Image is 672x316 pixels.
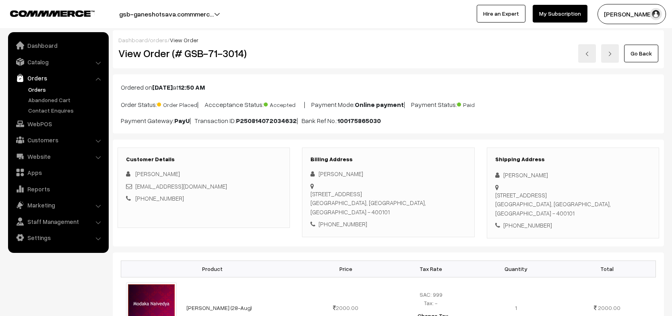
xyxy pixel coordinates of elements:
div: [STREET_ADDRESS] [GEOGRAPHIC_DATA], [GEOGRAPHIC_DATA], [GEOGRAPHIC_DATA] - 400101 [310,189,466,217]
a: [EMAIL_ADDRESS][DOMAIN_NAME] [135,183,227,190]
a: Reports [10,182,106,196]
a: Orders [10,71,106,85]
a: Orders [26,85,106,94]
a: My Subscription [533,5,587,23]
th: Tax Rate [388,261,473,277]
img: right-arrow.png [608,51,612,56]
a: WebPOS [10,117,106,131]
a: Hire an Expert [477,5,525,23]
span: 2000.00 [333,304,358,311]
b: [DATE] [152,83,173,91]
span: Accepted [264,98,304,109]
span: SAC: 999 Tax: - [420,291,442,306]
div: [PERSON_NAME] [310,169,466,179]
a: Apps [10,165,106,180]
a: Catalog [10,55,106,69]
a: Contact Enquires [26,106,106,115]
b: Online payment [355,101,404,109]
img: COMMMERCE [10,10,95,16]
span: 1 [515,304,517,311]
button: [PERSON_NAME] [598,4,666,24]
th: Product [121,261,304,277]
span: Order Placed [157,98,197,109]
a: COMMMERCE [10,8,81,18]
th: Quantity [474,261,558,277]
b: 12:50 AM [178,83,205,91]
a: Website [10,149,106,164]
b: 100175865030 [337,117,381,125]
button: gsb-ganeshotsava.commmerc… [91,4,242,24]
a: Dashboard [10,38,106,53]
th: Total [558,261,655,277]
p: Order Status: | Accceptance Status: | Payment Mode: | Payment Status: [121,98,656,109]
div: [PHONE_NUMBER] [495,221,651,230]
b: PayU [174,117,190,125]
b: P250814072034632 [236,117,297,125]
div: [PHONE_NUMBER] [310,220,466,229]
a: [PHONE_NUMBER] [135,195,184,202]
img: left-arrow.png [585,51,589,56]
span: 2000.00 [598,304,620,311]
a: Dashboard [118,37,148,43]
th: Price [303,261,388,277]
span: [PERSON_NAME] [135,170,180,177]
a: Abandoned Cart [26,96,106,104]
a: Customers [10,133,106,147]
span: View Order [170,37,198,43]
p: Ordered on at [121,82,656,92]
img: user [650,8,662,20]
a: [PERSON_NAME] (28-Aug) [186,304,252,311]
a: Staff Management [10,214,106,229]
a: Settings [10,230,106,245]
h3: Customer Details [126,156,281,163]
a: Marketing [10,198,106,212]
h3: Shipping Address [495,156,651,163]
h3: Billing Address [310,156,466,163]
a: orders [150,37,167,43]
p: Payment Gateway: | Transaction ID: | Bank Ref No.: [121,116,656,125]
div: [STREET_ADDRESS] [GEOGRAPHIC_DATA], [GEOGRAPHIC_DATA], [GEOGRAPHIC_DATA] - 400101 [495,191,651,218]
div: / / [118,36,658,44]
h2: View Order (# GSB-71-3014) [118,47,290,60]
span: Paid [457,98,497,109]
a: Go Back [624,45,658,62]
div: [PERSON_NAME] [495,170,651,180]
